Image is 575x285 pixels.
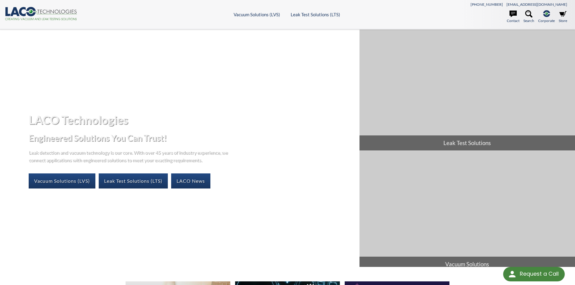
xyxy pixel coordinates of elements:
[29,132,354,144] h2: Engineered Solutions You Can Trust!
[291,12,340,17] a: Leak Test Solutions (LTS)
[506,2,567,7] a: [EMAIL_ADDRESS][DOMAIN_NAME]
[234,12,280,17] a: Vacuum Solutions (LVS)
[507,10,519,24] a: Contact
[359,30,575,150] a: Leak Test Solutions
[359,135,575,150] span: Leak Test Solutions
[99,173,168,188] a: Leak Test Solutions (LTS)
[171,173,210,188] a: LACO News
[503,267,565,281] div: Request a Call
[359,151,575,272] a: Vacuum Solutions
[507,269,517,279] img: round button
[29,112,354,127] h1: LACO Technologies
[359,257,575,272] span: Vacuum Solutions
[538,18,555,24] span: Corporate
[520,267,559,281] div: Request a Call
[471,2,503,7] a: [PHONE_NUMBER]
[559,10,567,24] a: Store
[29,173,95,188] a: Vacuum Solutions (LVS)
[523,10,534,24] a: Search
[29,148,231,164] p: Leak detection and vacuum technology is our core. With over 45 years of industry experience, we c...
